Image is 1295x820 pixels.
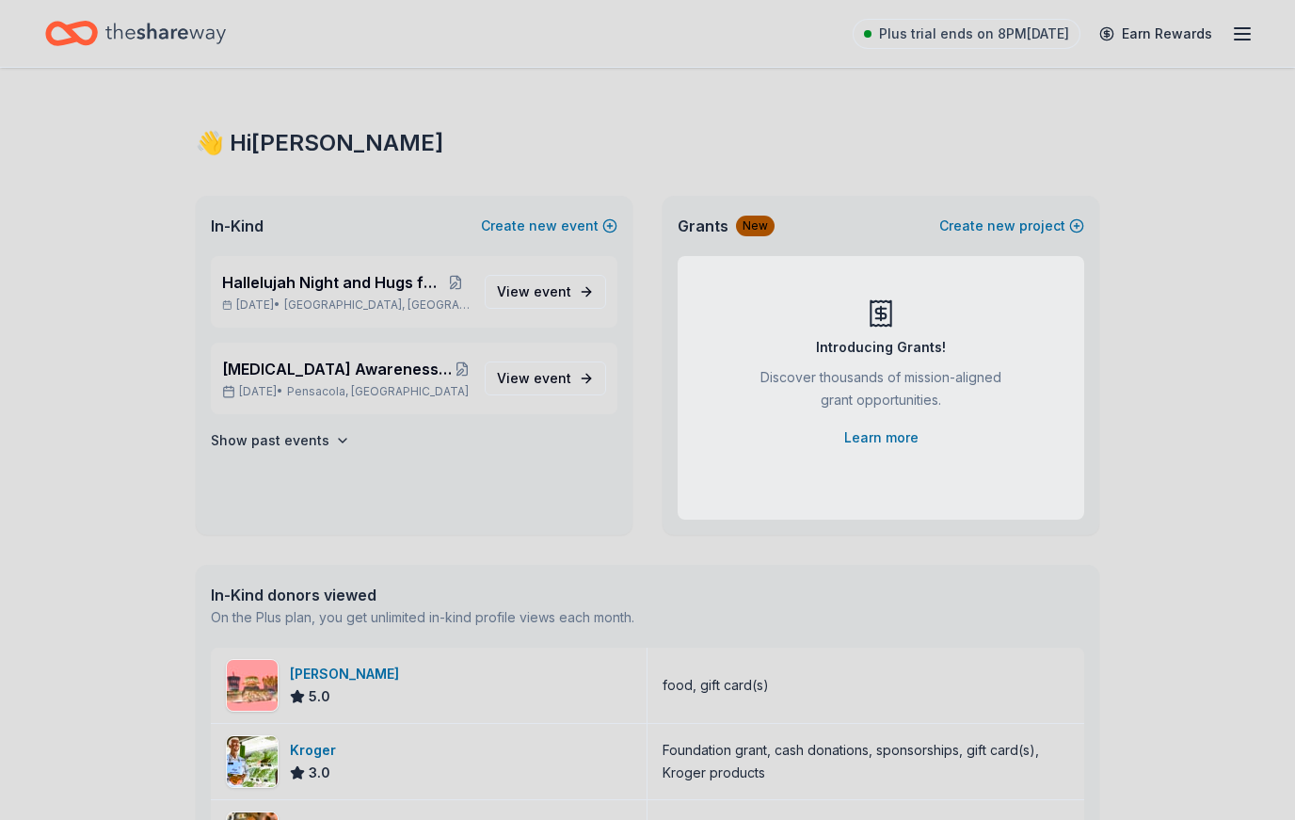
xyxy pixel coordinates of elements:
[529,215,557,237] span: new
[222,271,441,294] span: Hallelujah Night and Hugs for Hot dogs
[879,23,1069,45] span: Plus trial ends on 8PM[DATE]
[534,370,571,386] span: event
[290,739,344,762] div: Kroger
[211,429,329,452] h4: Show past events
[663,674,769,697] div: food, gift card(s)
[663,739,1069,784] div: Foundation grant, cash donations, sponsorships, gift card(s), Kroger products
[222,384,470,399] p: [DATE] •
[481,215,617,237] button: Createnewevent
[211,584,634,606] div: In-Kind donors viewed
[753,366,1009,419] div: Discover thousands of mission-aligned grant opportunities.
[485,275,606,309] a: View event
[45,11,226,56] a: Home
[211,429,350,452] button: Show past events
[222,297,470,313] p: [DATE] •
[211,215,264,237] span: In-Kind
[1088,17,1223,51] a: Earn Rewards
[222,358,455,380] span: [MEDICAL_DATA] Awareness Month - HONORING SURVIVORS, CELEBRATING LIFE A LEGACY OF STRENGTH
[939,215,1084,237] button: Createnewproject
[227,660,278,711] img: Image for Portillo's
[309,762,330,784] span: 3.0
[290,663,407,685] div: [PERSON_NAME]
[678,215,728,237] span: Grants
[309,685,330,708] span: 5.0
[844,426,919,449] a: Learn more
[497,281,571,303] span: View
[853,19,1080,49] a: Plus trial ends on 8PM[DATE]
[987,215,1015,237] span: new
[736,216,775,236] div: New
[284,297,470,313] span: [GEOGRAPHIC_DATA], [GEOGRAPHIC_DATA]
[534,283,571,299] span: event
[497,367,571,390] span: View
[227,736,278,787] img: Image for Kroger
[816,336,946,359] div: Introducing Grants!
[287,384,469,399] span: Pensacola, [GEOGRAPHIC_DATA]
[196,128,1099,158] div: 👋 Hi [PERSON_NAME]
[485,362,606,395] a: View event
[211,606,634,629] div: On the Plus plan, you get unlimited in-kind profile views each month.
